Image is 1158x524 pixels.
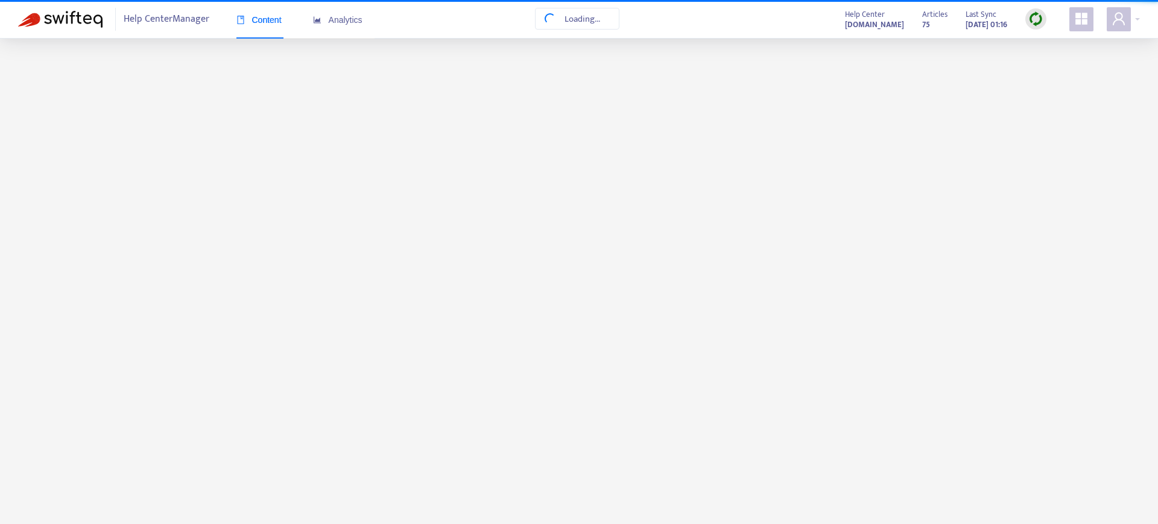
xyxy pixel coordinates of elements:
[313,16,321,24] span: area-chart
[845,18,904,31] strong: [DOMAIN_NAME]
[124,8,209,31] span: Help Center Manager
[966,18,1007,31] strong: [DATE] 01:16
[236,16,245,24] span: book
[1028,11,1043,27] img: sync.dc5367851b00ba804db3.png
[313,15,362,25] span: Analytics
[845,8,885,21] span: Help Center
[236,15,282,25] span: Content
[922,8,948,21] span: Articles
[845,17,904,31] a: [DOMAIN_NAME]
[966,8,996,21] span: Last Sync
[18,11,103,28] img: Swifteq
[1074,11,1089,26] span: appstore
[922,18,930,31] strong: 75
[1112,11,1126,26] span: user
